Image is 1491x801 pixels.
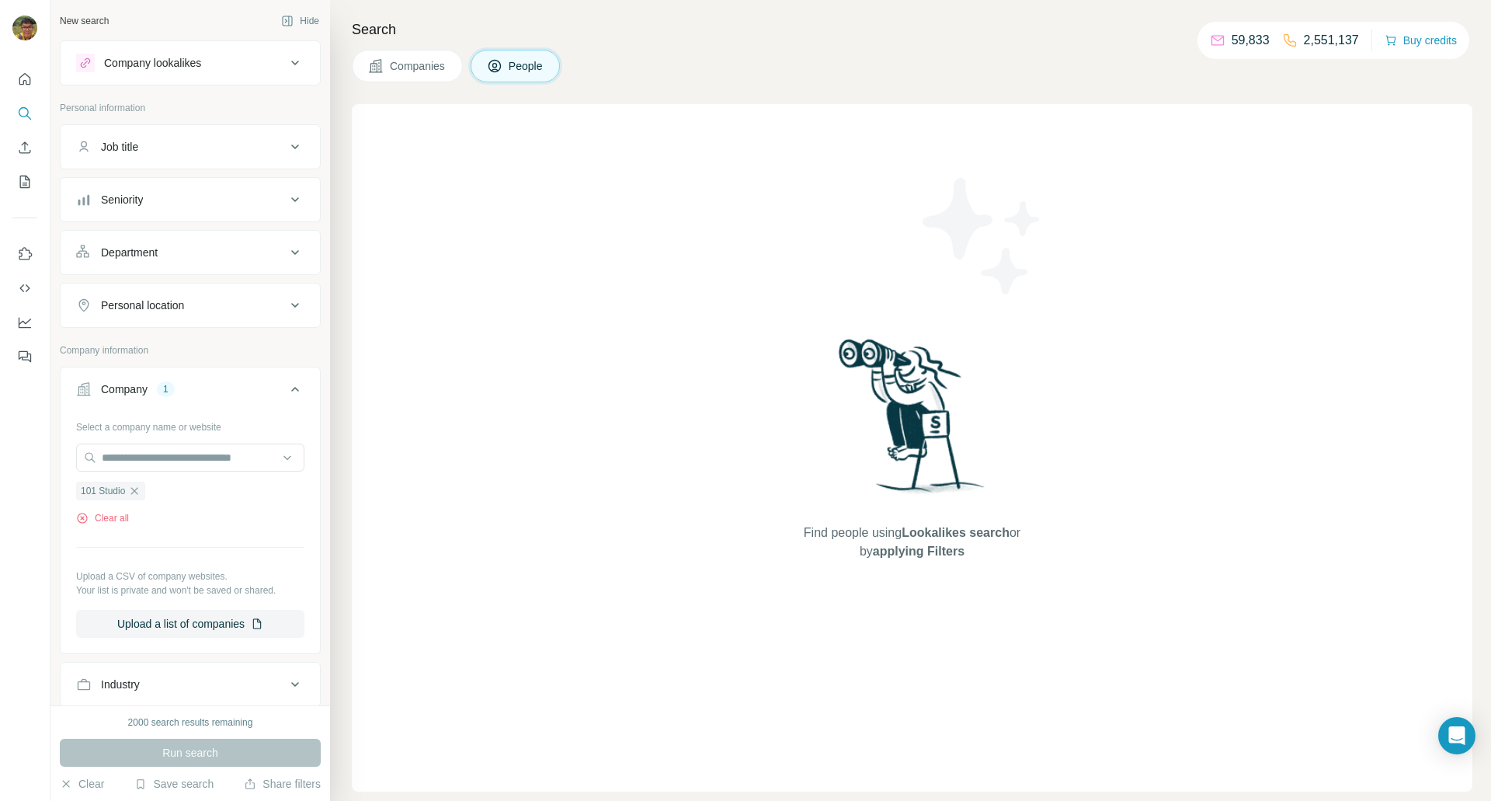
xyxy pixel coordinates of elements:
[157,382,175,396] div: 1
[101,381,148,397] div: Company
[873,545,964,558] span: applying Filters
[76,583,304,597] p: Your list is private and won't be saved or shared.
[76,569,304,583] p: Upload a CSV of company websites.
[101,192,143,207] div: Seniority
[104,55,201,71] div: Company lookalikes
[128,716,253,730] div: 2000 search results remaining
[1385,30,1457,51] button: Buy credits
[61,234,320,271] button: Department
[912,166,1052,306] img: Surfe Illustration - Stars
[12,240,37,268] button: Use Surfe on LinkedIn
[12,65,37,93] button: Quick start
[270,9,330,33] button: Hide
[134,776,214,792] button: Save search
[12,99,37,127] button: Search
[1438,717,1475,754] div: Open Intercom Messenger
[390,58,447,74] span: Companies
[76,511,129,525] button: Clear all
[12,168,37,196] button: My lists
[61,44,320,82] button: Company lookalikes
[101,677,140,692] div: Industry
[244,776,321,792] button: Share filters
[101,139,138,155] div: Job title
[60,101,321,115] p: Personal information
[61,128,320,165] button: Job title
[1232,31,1270,50] p: 59,833
[12,274,37,302] button: Use Surfe API
[61,181,320,218] button: Seniority
[61,287,320,324] button: Personal location
[1304,31,1359,50] p: 2,551,137
[902,526,1010,539] span: Lookalikes search
[832,335,993,508] img: Surfe Illustration - Woman searching with binoculars
[509,58,544,74] span: People
[12,343,37,371] button: Feedback
[61,666,320,703] button: Industry
[787,524,1036,561] span: Find people using or by
[12,16,37,40] img: Avatar
[60,776,104,792] button: Clear
[76,610,304,638] button: Upload a list of companies
[60,14,109,28] div: New search
[12,134,37,162] button: Enrich CSV
[76,414,304,434] div: Select a company name or website
[101,245,158,260] div: Department
[352,19,1472,40] h4: Search
[60,343,321,357] p: Company information
[101,298,184,313] div: Personal location
[12,308,37,336] button: Dashboard
[81,484,125,498] span: 101 Studio
[61,371,320,414] button: Company1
